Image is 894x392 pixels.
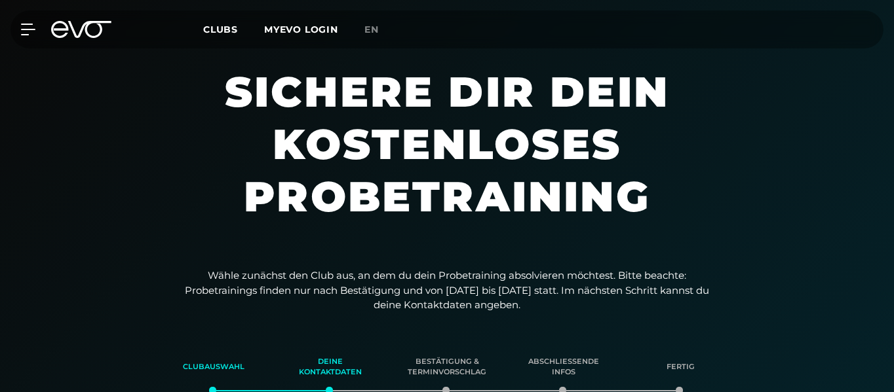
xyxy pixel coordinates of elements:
[288,349,372,385] div: Deine Kontaktdaten
[203,24,238,35] span: Clubs
[364,22,395,37] a: en
[185,268,709,313] p: Wähle zunächst den Club aus, an dem du dein Probetraining absolvieren möchtest. Bitte beachte: Pr...
[638,349,722,385] div: Fertig
[405,349,489,385] div: Bestätigung & Terminvorschlag
[522,349,606,385] div: Abschließende Infos
[264,24,338,35] a: MYEVO LOGIN
[172,349,256,385] div: Clubauswahl
[203,23,264,35] a: Clubs
[364,24,379,35] span: en
[146,65,748,249] h1: Sichere dir dein kostenloses Probetraining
